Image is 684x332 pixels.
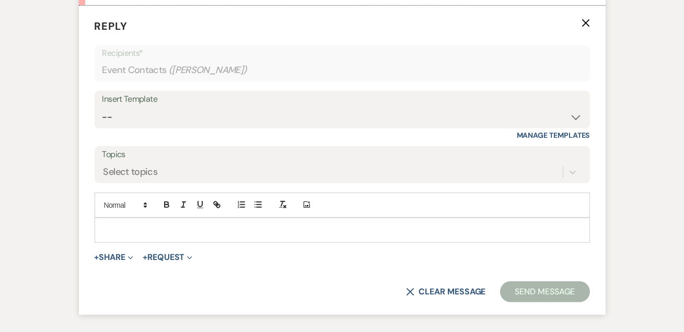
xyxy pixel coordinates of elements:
button: Clear message [406,288,485,296]
span: + [95,253,99,262]
span: Reply [95,19,128,33]
p: Recipients* [102,46,582,60]
div: Insert Template [102,92,582,107]
span: + [143,253,147,262]
div: Select topics [103,165,158,179]
button: Share [95,253,134,262]
button: Send Message [500,281,589,302]
div: Event Contacts [102,60,582,80]
label: Topics [102,147,582,162]
button: Request [143,253,192,262]
a: Manage Templates [517,131,590,140]
span: ( [PERSON_NAME] ) [169,63,247,77]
